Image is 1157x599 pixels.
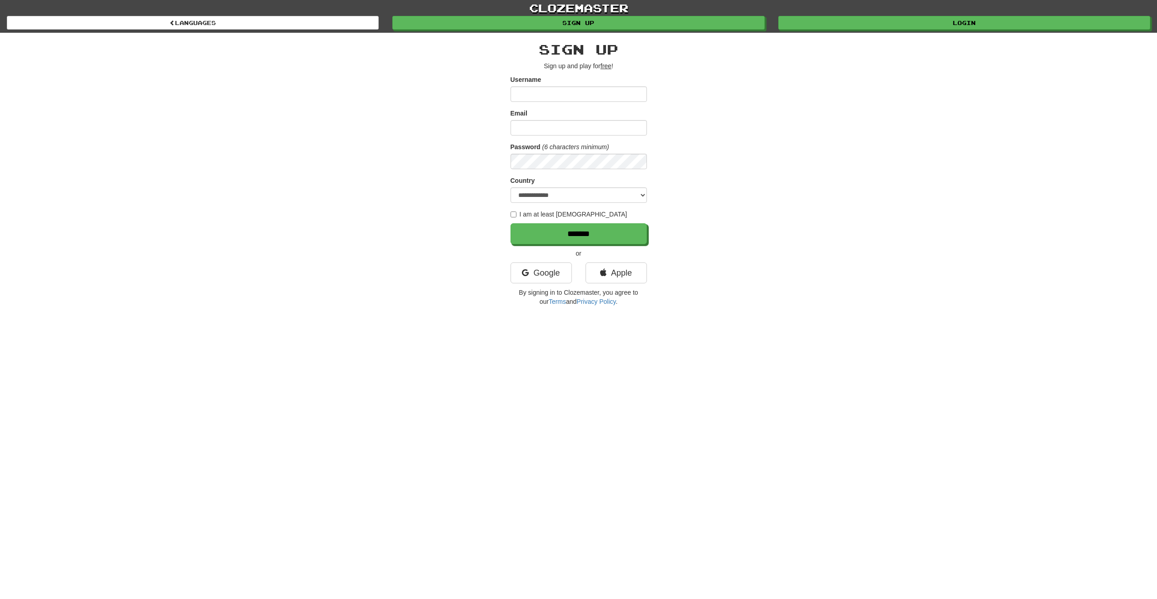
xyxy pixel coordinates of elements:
em: (6 characters minimum) [542,143,609,151]
a: Login [778,16,1150,30]
label: Email [511,109,527,118]
u: free [601,62,611,70]
p: By signing in to Clozemaster, you agree to our and . [511,288,647,306]
a: Sign up [392,16,764,30]
p: Sign up and play for ! [511,61,647,70]
h2: Sign up [511,42,647,57]
a: Google [511,262,572,283]
label: Username [511,75,541,84]
a: Terms [549,298,566,305]
label: Password [511,142,541,151]
a: Languages [7,16,379,30]
p: or [511,249,647,258]
label: I am at least [DEMOGRAPHIC_DATA] [511,210,627,219]
input: I am at least [DEMOGRAPHIC_DATA] [511,211,516,217]
a: Privacy Policy [576,298,616,305]
label: Country [511,176,535,185]
a: Apple [586,262,647,283]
